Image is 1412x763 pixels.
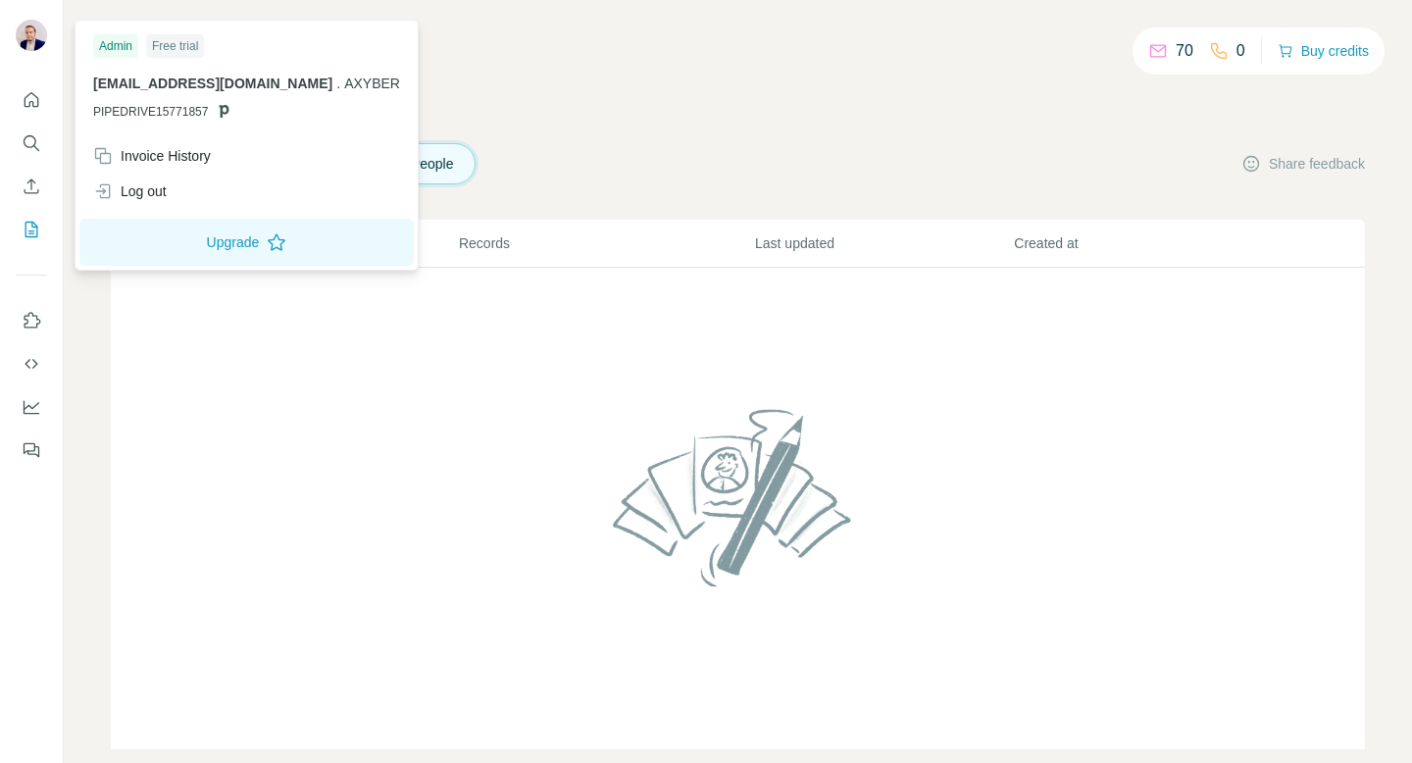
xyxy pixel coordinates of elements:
[16,303,47,338] button: Use Surfe on LinkedIn
[16,212,47,247] button: My lists
[1236,39,1245,63] p: 0
[16,82,47,118] button: Quick start
[605,392,872,602] img: No lists found
[79,219,414,266] button: Upgrade
[336,76,340,91] span: .
[1241,154,1365,174] button: Share feedback
[93,181,167,201] div: Log out
[93,34,138,58] div: Admin
[16,126,47,161] button: Search
[344,76,400,91] span: AXYBER
[755,233,1012,253] p: Last updated
[1176,39,1193,63] p: 70
[16,432,47,468] button: Feedback
[16,346,47,381] button: Use Surfe API
[93,103,208,121] span: PIPEDRIVE15771857
[1278,37,1369,65] button: Buy credits
[16,169,47,204] button: Enrich CSV
[146,34,204,58] div: Free trial
[93,146,211,166] div: Invoice History
[16,389,47,425] button: Dashboard
[459,233,753,253] p: Records
[93,76,332,91] span: [EMAIL_ADDRESS][DOMAIN_NAME]
[16,20,47,51] img: Avatar
[411,154,456,174] span: People
[1014,233,1271,253] p: Created at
